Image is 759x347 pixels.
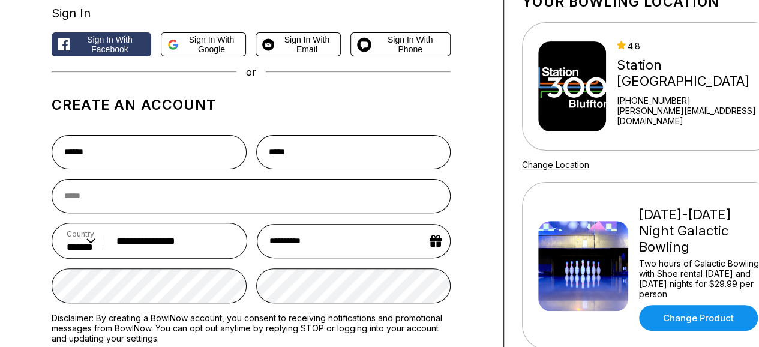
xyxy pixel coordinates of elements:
[256,32,341,56] button: Sign in with Email
[538,41,606,131] img: Station 300 Bluffton
[52,6,451,20] div: Sign In
[522,160,589,170] a: Change Location
[184,35,240,54] span: Sign in with Google
[52,97,451,113] h1: Create an account
[67,229,95,238] label: Country
[161,32,246,56] button: Sign in with Google
[279,35,334,54] span: Sign in with Email
[639,305,758,331] a: Change Product
[52,66,451,78] div: or
[538,221,628,311] img: Friday-Saturday Night Galactic Bowling
[350,32,451,56] button: Sign in with Phone
[52,313,451,343] label: Disclaimer: By creating a BowlNow account, you consent to receiving notifications and promotional...
[74,35,145,54] span: Sign in with Facebook
[52,32,151,56] button: Sign in with Facebook
[376,35,444,54] span: Sign in with Phone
